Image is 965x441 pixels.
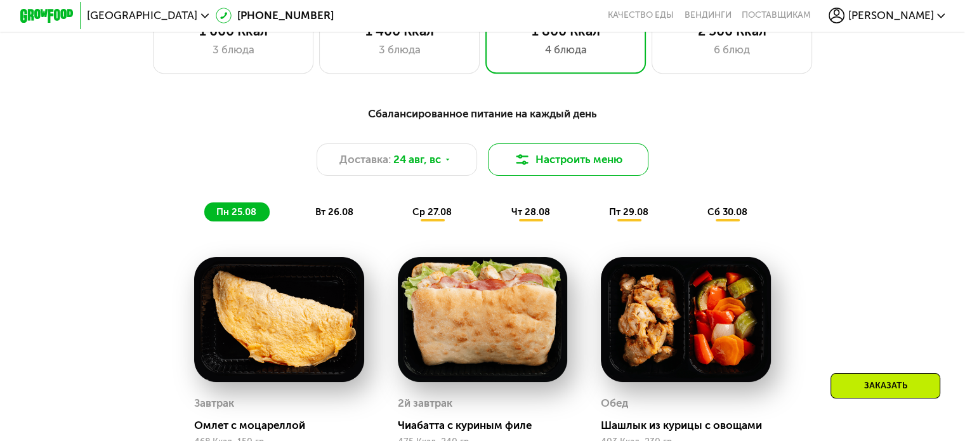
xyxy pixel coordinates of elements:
[601,419,781,432] div: Шашлык из курицы с овощами
[333,42,466,58] div: 3 блюда
[511,206,549,218] span: чт 28.08
[488,143,649,176] button: Настроить меню
[412,206,452,218] span: ср 27.08
[87,10,197,21] span: [GEOGRAPHIC_DATA]
[707,206,747,218] span: сб 30.08
[216,8,334,23] a: [PHONE_NUMBER]
[339,152,391,168] span: Доставка:
[194,419,374,432] div: Омлет с моцареллой
[848,10,933,21] span: [PERSON_NAME]
[609,206,648,218] span: пт 29.08
[684,10,731,21] a: Вендинги
[830,373,940,398] div: Заказать
[608,10,674,21] a: Качество еды
[393,152,441,168] span: 24 авг, вс
[499,42,632,58] div: 4 блюда
[666,42,798,58] div: 6 блюд
[742,10,811,21] div: поставщикам
[194,393,234,414] div: Завтрак
[167,42,299,58] div: 3 блюда
[398,419,578,432] div: Чиабатта с куриным филе
[398,393,452,414] div: 2й завтрак
[86,105,879,122] div: Сбалансированное питание на каждый день
[315,206,353,218] span: вт 26.08
[216,206,256,218] span: пн 25.08
[601,393,628,414] div: Обед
